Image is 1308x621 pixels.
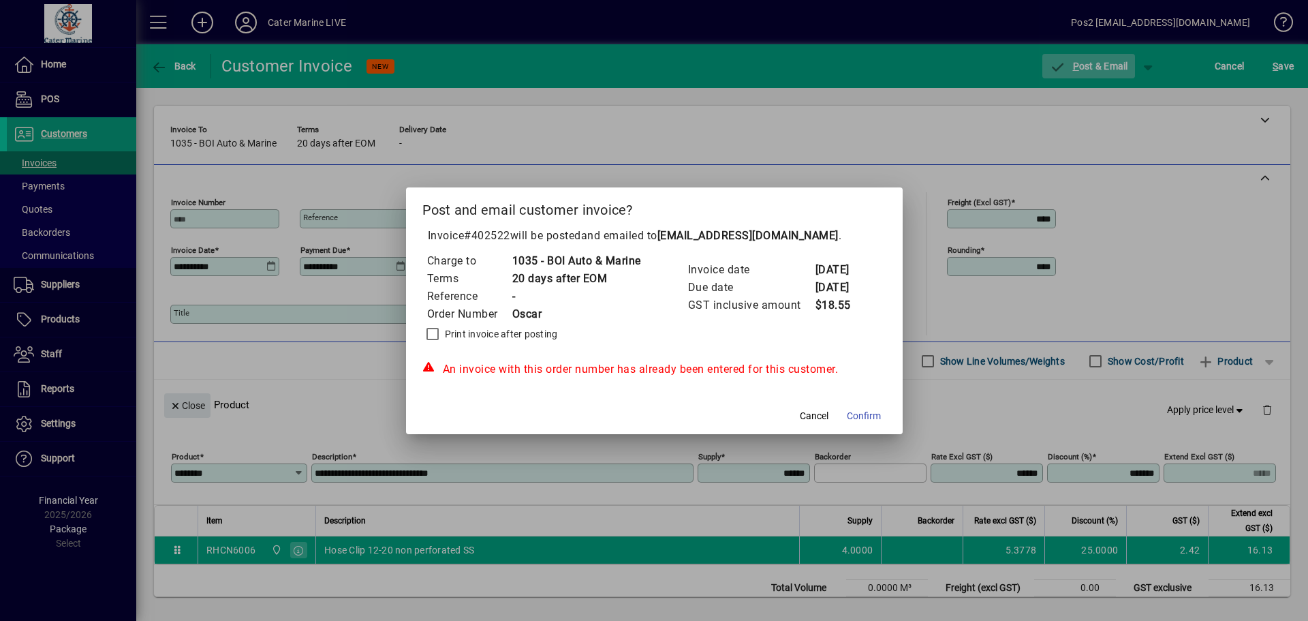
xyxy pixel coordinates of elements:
[426,270,512,288] td: Terms
[815,279,869,297] td: [DATE]
[581,229,839,242] span: and emailed to
[426,252,512,270] td: Charge to
[406,187,903,227] h2: Post and email customer invoice?
[464,229,510,242] span: #402522
[512,288,641,305] td: -
[426,288,512,305] td: Reference
[426,305,512,323] td: Order Number
[512,270,641,288] td: 20 days after EOM
[687,297,815,314] td: GST inclusive amount
[422,228,886,244] p: Invoice will be posted .
[442,327,558,341] label: Print invoice after posting
[512,252,641,270] td: 1035 - BOI Auto & Marine
[687,279,815,297] td: Due date
[792,404,836,429] button: Cancel
[800,409,828,423] span: Cancel
[841,404,886,429] button: Confirm
[512,305,641,323] td: Oscar
[815,261,869,279] td: [DATE]
[657,229,839,242] b: [EMAIL_ADDRESS][DOMAIN_NAME]
[687,261,815,279] td: Invoice date
[847,409,881,423] span: Confirm
[422,361,886,378] div: An invoice with this order number has already been entered for this customer.
[815,297,869,314] td: $18.55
